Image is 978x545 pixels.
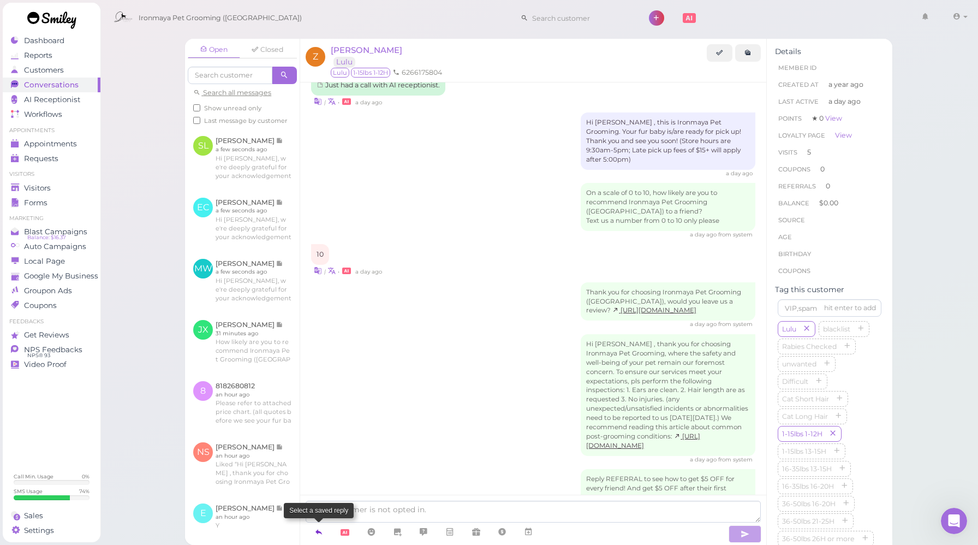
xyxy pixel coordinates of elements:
a: Reports [3,48,100,63]
span: from system [718,321,753,328]
i: | [324,268,326,275]
span: Ironmaya Pet Grooming ([GEOGRAPHIC_DATA]) [139,3,302,33]
span: 08/18/2025 03:19pm [690,231,718,238]
a: Blast Campaigns Balance: $16.37 [3,224,100,239]
div: Jeff说… [9,331,210,386]
span: 16-35lbs 13-15H [780,465,834,473]
input: Search customer [528,9,634,27]
button: GIF 选取器 [34,358,43,366]
a: Workflows [3,107,100,122]
span: from system [718,456,753,463]
a: Google My Business [3,269,100,283]
span: Points [778,115,802,122]
img: Profile image for Operator [31,6,49,23]
span: blacklist [821,325,852,333]
span: NPS Feedbacks [24,345,82,354]
span: unwanted [780,360,819,368]
span: Show unread only [204,104,261,112]
a: Appointments [3,137,100,151]
button: 表情符号选取器 [17,358,26,366]
div: On a scale of 0 to 10, how likely are you to recommend Ironmaya Pet Grooming ([GEOGRAPHIC_DATA]) ... [581,183,755,231]
div: it's done. your business hours shows 9:30am and your calendar on smiley dashboard shows 9:00am [9,331,179,377]
span: 36-50lbs 21-25H [780,517,837,525]
span: Lulu [780,325,798,333]
li: Feedbacks [3,318,100,325]
span: Video Proof [24,360,67,369]
span: 08/18/2025 02:06pm [355,99,382,106]
span: a year ago [828,80,863,90]
span: Visitors [24,183,51,193]
textarea: 发消息... [9,335,209,353]
div: Jeff说… [9,115,210,171]
a: Conversations [3,78,100,92]
div: 74 % [79,488,90,495]
a: NPS Feedbacks NPS® 93 [3,342,100,357]
p: 该团队也可以提供帮助 [53,14,124,25]
div: Details [775,47,884,56]
div: Tag this customer [775,285,884,294]
span: Created At [778,81,819,88]
input: Show unread only [193,104,200,111]
div: Since the numbers in the prentices needs to be manually updated, it's better for now to fix this ... [9,115,179,170]
span: Settings [24,526,54,535]
a: Video Proof [3,357,100,372]
a: Lulu [333,57,355,67]
li: 0 [775,161,884,178]
span: Last Active [778,98,819,105]
span: 1-15lbs 1-12H [780,430,825,438]
span: Auto Campaigns [24,242,86,251]
span: Balance: $16.37 [27,233,66,242]
div: Thank you for choosing Ironmaya Pet Grooming ([GEOGRAPHIC_DATA]), would you leave us a review? [581,282,755,321]
span: Workflows [24,110,62,119]
div: hi,I see that: 30(30) 15(19FG)​there are 4 numbers here, what are the ones in the () [9,37,179,114]
div: • [311,96,755,107]
span: ★ 0 [812,114,842,122]
div: 关闭 [192,4,211,24]
a: AI Receptionist [3,92,100,107]
span: Loyalty page [778,132,825,139]
div: SMS Usage [14,488,43,495]
div: hi, I see that: 30(30) 15(19FG) ​ there are 4 numbers here, what are the ones in the () [17,43,170,108]
a: [URL][DOMAIN_NAME] [612,306,696,314]
a: Customers [3,63,100,78]
span: 1-15lbs 13-15H [780,447,828,455]
span: Lulu [331,68,349,78]
iframe: Intercom live chat [941,508,967,534]
span: age [778,233,792,241]
span: Reports [24,51,52,60]
span: Referrals [778,182,816,190]
div: Jeff说… [9,171,210,331]
div: Since the numbers in the prentices needs to be manually updated, it's better for now to fix this ... [17,121,170,164]
span: Coupons [778,267,810,275]
span: Visits [778,149,797,156]
span: Local Page [24,257,65,266]
span: Forms [24,198,47,208]
a: Search all messages [193,88,271,97]
h1: Operator [53,5,92,14]
span: Cat Long Hair [780,412,830,420]
span: Z [306,47,325,67]
div: Reply REFERRAL to see how to get $5 OFF for every friend! And get $5 OFF after their first purchase. [581,469,755,508]
button: 上传附件 [52,358,61,366]
div: Just had a call with AI receptionist. [311,75,445,96]
a: Auto Campaigns [3,239,100,254]
span: 08/18/2025 03:57pm [690,321,718,328]
span: Source [778,216,805,224]
div: Call Min. Usage [14,473,53,480]
span: AI Receptionist [24,95,80,104]
a: Closed [241,42,294,58]
span: 08/18/2025 02:38pm [726,170,753,177]
span: Dashboard [24,36,64,45]
a: Dashboard [3,33,100,48]
input: Last message by customer [193,117,200,124]
li: Visitors [3,170,100,178]
span: Conversations [24,80,79,90]
a: View [825,114,842,122]
span: Blast Campaigns [24,227,87,236]
a: Requests [3,151,100,166]
a: Visitors [3,181,100,196]
span: [PERSON_NAME] [331,45,402,55]
span: Get Reviews [24,330,69,340]
button: go back [7,4,28,25]
input: Search customer [188,67,272,84]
